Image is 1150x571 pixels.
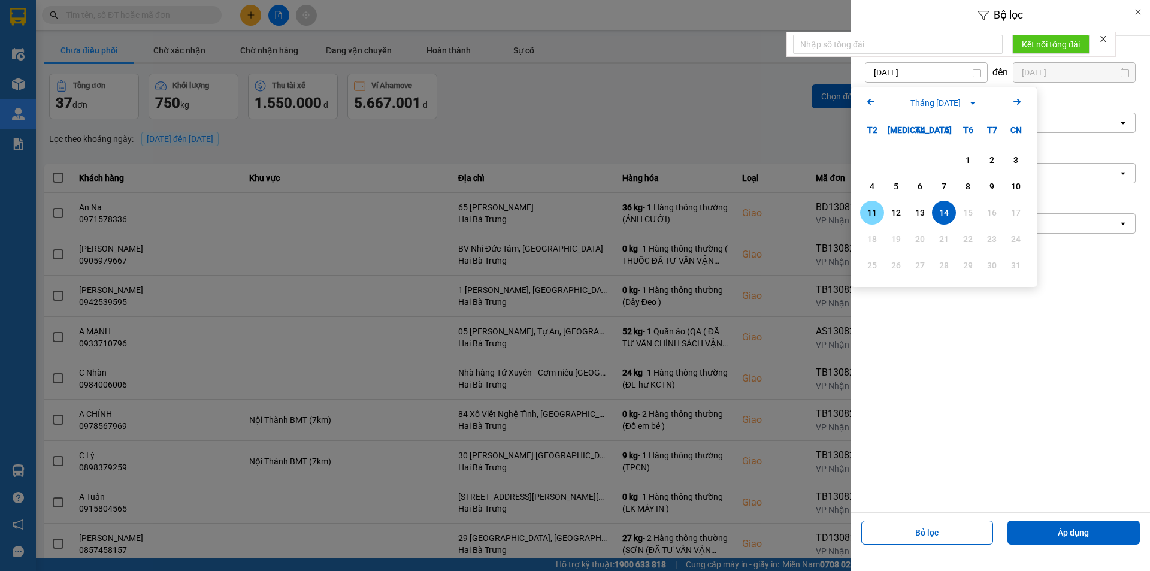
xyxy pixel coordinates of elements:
div: 17 [1007,206,1024,220]
div: Choose Chủ Nhật, tháng 08 3 2025. It's available. [1004,148,1028,172]
input: Nhập số tổng đài [793,35,1003,54]
div: 24 [1007,232,1024,246]
div: 19 [888,232,904,246]
div: 22 [960,232,976,246]
span: Kết nối tổng đài [1022,38,1080,51]
div: Not available. Chủ Nhật, tháng 08 31 2025. [1004,253,1028,277]
div: 16 [983,206,1000,220]
button: Kết nối tổng đài [1012,35,1090,54]
button: Next month. [1010,95,1024,111]
div: Not available. Thứ Bảy, tháng 08 16 2025. [980,201,1004,225]
div: 21 [936,232,952,246]
div: Choose Thứ Tư, tháng 08 13 2025. It's available. [908,201,932,225]
div: Choose Thứ Hai, tháng 08 11 2025. It's available. [860,201,884,225]
div: Choose Thứ Năm, tháng 08 7 2025. It's available. [932,174,956,198]
div: Not available. Thứ Sáu, tháng 08 15 2025. [956,201,980,225]
div: Choose Thứ Ba, tháng 08 5 2025. It's available. [884,174,908,198]
div: T2 [860,118,884,142]
div: 5 [888,179,904,194]
div: 25 [864,258,880,273]
div: 13 [912,206,928,220]
div: Selected. Thứ Năm, tháng 08 14 2025. It's available. [932,201,956,225]
div: đến [988,67,1013,78]
div: 8 [960,179,976,194]
div: Calendar. [851,87,1037,287]
div: Choose Chủ Nhật, tháng 08 10 2025. It's available. [1004,174,1028,198]
input: Select a date. [1013,63,1135,82]
div: 14 [936,206,952,220]
div: 29 [960,258,976,273]
div: Not available. Thứ Sáu, tháng 08 22 2025. [956,227,980,251]
div: Choose Thứ Bảy, tháng 08 9 2025. It's available. [980,174,1004,198]
div: Not available. Thứ Hai, tháng 08 25 2025. [860,253,884,277]
div: Not available. Thứ Ba, tháng 08 19 2025. [884,227,908,251]
svg: Arrow Left [864,95,878,109]
div: 11 [864,206,880,220]
div: Choose Thứ Hai, tháng 08 4 2025. It's available. [860,174,884,198]
div: 27 [912,258,928,273]
div: Choose Thứ Ba, tháng 08 12 2025. It's available. [884,201,908,225]
div: 1 [960,153,976,167]
div: 23 [983,232,1000,246]
svg: open [1118,118,1128,128]
div: CN [1004,118,1028,142]
div: 10 [1007,179,1024,194]
div: Choose Thứ Tư, tháng 08 6 2025. It's available. [908,174,932,198]
div: Not available. Thứ Sáu, tháng 08 29 2025. [956,253,980,277]
div: 7 [936,179,952,194]
button: Tháng [DATE] [907,96,981,110]
div: T5 [932,118,956,142]
div: 31 [1007,258,1024,273]
div: 30 [983,258,1000,273]
div: T4 [908,118,932,142]
div: Choose Thứ Sáu, tháng 08 8 2025. It's available. [956,174,980,198]
button: Áp dụng [1007,521,1140,545]
svg: Arrow Right [1010,95,1024,109]
div: Choose Thứ Sáu, tháng 08 1 2025. It's available. [956,148,980,172]
div: 26 [888,258,904,273]
div: T7 [980,118,1004,142]
div: 18 [864,232,880,246]
input: Select a date. [865,63,987,82]
div: Not available. Thứ Ba, tháng 08 26 2025. [884,253,908,277]
div: 3 [1007,153,1024,167]
div: Not available. Thứ Tư, tháng 08 20 2025. [908,227,932,251]
div: 2 [983,153,1000,167]
span: close [1099,35,1107,43]
div: Not available. Thứ Bảy, tháng 08 30 2025. [980,253,1004,277]
div: 12 [888,206,904,220]
div: Not available. Thứ Tư, tháng 08 27 2025. [908,253,932,277]
svg: open [1118,168,1128,178]
button: Previous month. [864,95,878,111]
div: Not available. Thứ Năm, tháng 08 28 2025. [932,253,956,277]
div: T6 [956,118,980,142]
button: Bỏ lọc [861,521,994,545]
span: Bộ lọc [994,8,1023,21]
div: Not available. Chủ Nhật, tháng 08 24 2025. [1004,227,1028,251]
div: 28 [936,258,952,273]
div: Not available. Thứ Bảy, tháng 08 23 2025. [980,227,1004,251]
div: 9 [983,179,1000,194]
div: 6 [912,179,928,194]
svg: open [1118,219,1128,228]
div: 4 [864,179,880,194]
div: [MEDICAL_DATA] [884,118,908,142]
div: 20 [912,232,928,246]
div: Not available. Thứ Năm, tháng 08 21 2025. [932,227,956,251]
div: Choose Thứ Bảy, tháng 08 2 2025. It's available. [980,148,1004,172]
div: Not available. Thứ Hai, tháng 08 18 2025. [860,227,884,251]
div: 15 [960,206,976,220]
div: Not available. Chủ Nhật, tháng 08 17 2025. [1004,201,1028,225]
